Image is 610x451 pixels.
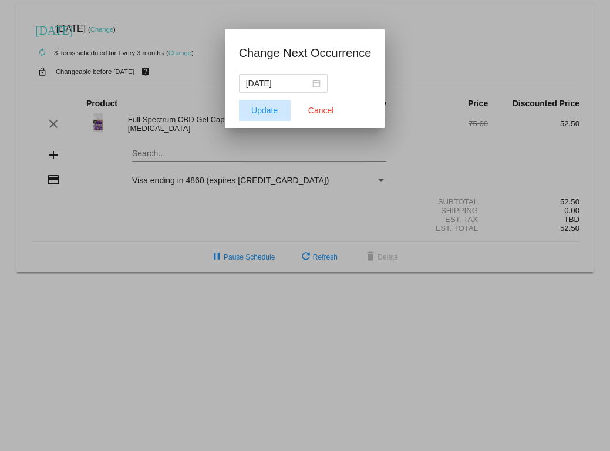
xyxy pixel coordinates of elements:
span: Cancel [308,106,334,115]
input: Select date [246,77,310,90]
span: Update [251,106,278,115]
button: Update [239,100,291,121]
h1: Change Next Occurrence [239,43,372,62]
button: Close dialog [295,100,347,121]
